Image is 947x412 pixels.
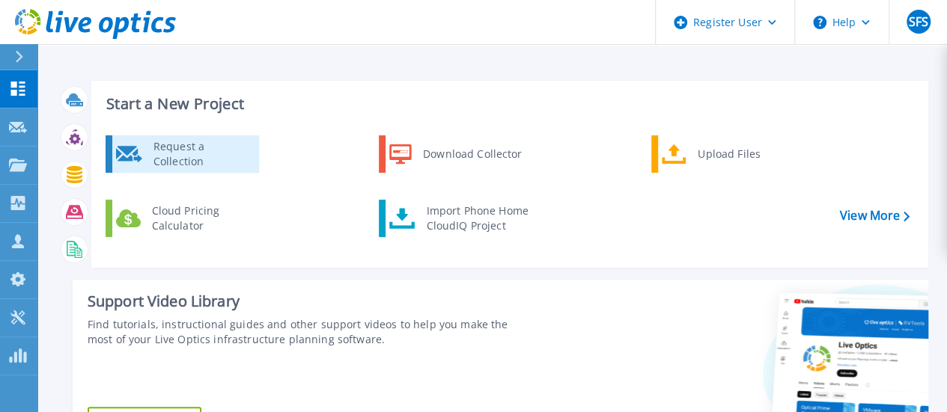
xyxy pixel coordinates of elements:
[418,203,535,233] div: Import Phone Home CloudIQ Project
[379,135,532,173] a: Download Collector
[144,203,255,233] div: Cloud Pricing Calculator
[840,209,910,223] a: View More
[908,16,928,28] span: SFS
[88,292,532,311] div: Support Video Library
[106,96,909,112] h3: Start a New Project
[651,135,805,173] a: Upload Files
[88,317,532,347] div: Find tutorials, instructional guides and other support videos to help you make the most of your L...
[146,139,255,169] div: Request a Collection
[106,135,259,173] a: Request a Collection
[415,139,529,169] div: Download Collector
[106,200,259,237] a: Cloud Pricing Calculator
[690,139,801,169] div: Upload Files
